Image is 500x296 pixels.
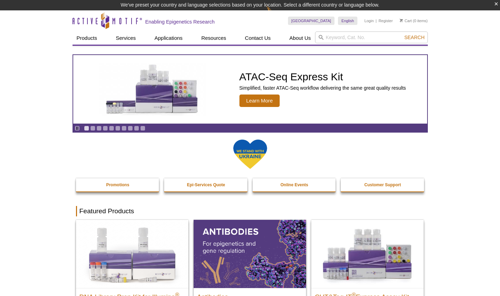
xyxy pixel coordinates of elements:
[253,178,337,191] a: Online Events
[112,32,140,45] a: Services
[400,17,428,25] li: (0 items)
[76,220,188,288] img: DNA Library Prep Kit for Illumina
[96,126,102,131] a: Go to slide 3
[103,126,108,131] a: Go to slide 4
[266,5,285,21] img: Change Here
[73,55,427,124] article: ATAC-Seq Express Kit
[121,126,127,131] a: Go to slide 7
[115,126,120,131] a: Go to slide 6
[145,19,215,25] h2: Enabling Epigenetics Research
[150,32,187,45] a: Applications
[134,126,139,131] a: Go to slide 9
[379,18,393,23] a: Register
[194,220,306,288] img: All Antibodies
[400,18,412,23] a: Cart
[400,19,403,22] img: Your Cart
[239,95,280,107] span: Learn More
[404,35,424,40] span: Search
[280,182,308,187] strong: Online Events
[73,55,427,124] a: ATAC-Seq Express Kit ATAC-Seq Express Kit Simplified, faster ATAC-Seq workflow delivering the sam...
[197,32,230,45] a: Resources
[402,34,426,41] button: Search
[364,18,374,23] a: Login
[341,178,425,191] a: Customer Support
[128,126,133,131] a: Go to slide 8
[338,17,357,25] a: English
[106,182,129,187] strong: Promotions
[239,85,406,91] p: Simplified, faster ATAC-Seq workflow delivering the same great quality results
[75,126,80,131] a: Toggle autoplay
[95,63,210,116] img: ATAC-Seq Express Kit
[76,178,160,191] a: Promotions
[311,220,424,288] img: CUT&Tag-IT® Express Assay Kit
[76,206,424,216] h2: Featured Products
[315,32,428,43] input: Keyword, Cat. No.
[239,72,406,82] h2: ATAC-Seq Express Kit
[73,32,101,45] a: Products
[109,126,114,131] a: Go to slide 5
[164,178,248,191] a: Epi-Services Quote
[90,126,95,131] a: Go to slide 2
[288,17,335,25] a: [GEOGRAPHIC_DATA]
[84,126,89,131] a: Go to slide 1
[241,32,275,45] a: Contact Us
[187,182,225,187] strong: Epi-Services Quote
[285,32,315,45] a: About Us
[376,17,377,25] li: |
[364,182,401,187] strong: Customer Support
[233,139,268,170] img: We Stand With Ukraine
[140,126,145,131] a: Go to slide 10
